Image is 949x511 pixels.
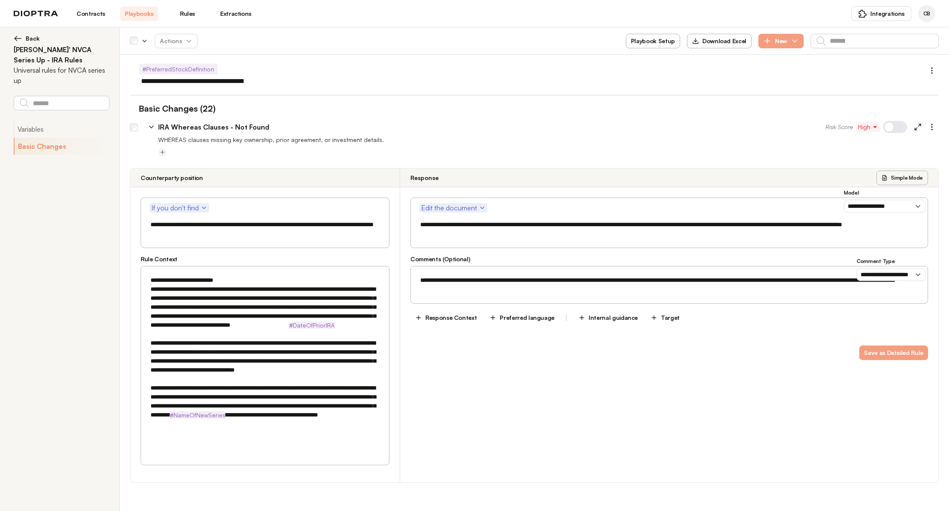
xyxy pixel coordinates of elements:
button: New [758,34,804,48]
p: WHEREAS clauses missing key ownership, prior agreement, or investment details. [158,136,939,144]
span: Edit the document [421,203,486,213]
button: Integrations [851,6,911,21]
span: CB [923,10,930,17]
div: Select all [130,37,138,45]
span: Actions [153,33,199,49]
h3: Model [844,189,926,196]
button: Playbook Setup [626,34,680,48]
button: Back [14,34,109,43]
button: Save as Detailed Rule [859,346,928,360]
span: Risk Score [825,123,853,131]
span: If you don't find [151,203,207,213]
h3: Counterparty position [141,174,203,182]
select: Model [844,200,926,213]
button: Preferred language [485,310,559,325]
h3: Comments (Optional) [410,255,928,263]
h3: Comment Type [857,258,926,265]
h1: Basic Changes (22) [130,102,215,115]
button: Edit the document [419,203,487,213]
img: logo [14,11,58,17]
h3: Response [410,174,439,182]
a: Contracts [72,6,110,21]
div: Chris Brookhart [918,5,935,22]
button: Add tag [158,148,167,157]
strong: #DateOfPriorIRA [289,322,335,329]
span: # PreferredStockDefinition [139,64,218,74]
img: left arrow [14,34,22,43]
span: High [858,123,878,131]
a: Rules [168,6,206,21]
button: Variables [14,121,109,138]
button: Download Excel [687,34,752,48]
select: Comment Type [857,268,926,281]
span: Integrations [870,9,905,18]
button: Response Context [410,310,481,325]
button: Internal guidance [574,310,642,325]
img: puzzle [858,9,867,18]
button: If you don't find [150,203,209,213]
strong: #NameOfNewSeries [170,411,225,419]
p: IRA Whereas Clauses - Not Found [158,122,269,132]
span: Back [26,34,40,43]
p: Universal rules for NVCA series up [14,65,109,86]
a: Playbooks [120,6,158,21]
h3: Rule Context [141,255,389,263]
h2: [PERSON_NAME]' NVCA Series Up - IRA Rules [14,44,109,65]
button: Simple Mode [876,171,928,185]
button: High [856,122,880,132]
button: Target [646,310,684,325]
a: Extractions [217,6,255,21]
button: Actions [155,34,197,48]
button: Basic Changes [14,138,109,155]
